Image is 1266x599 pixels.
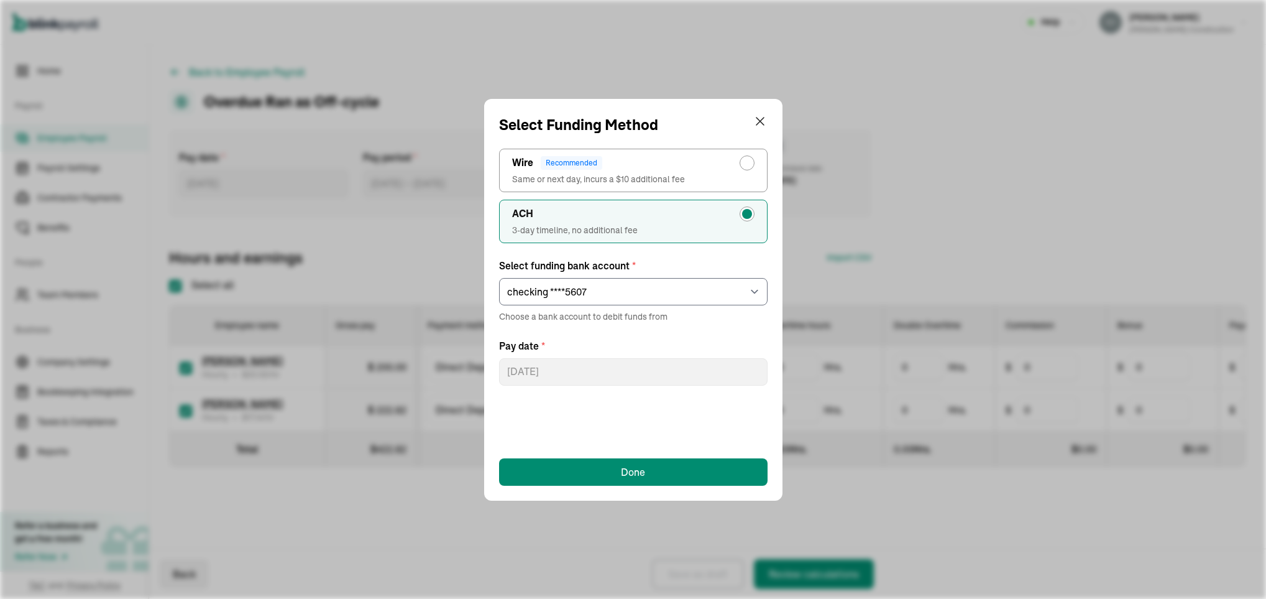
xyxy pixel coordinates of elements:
[499,310,768,323] p: Choose a bank account to debit funds from
[499,114,658,136] span: Select Funding Method
[621,465,645,480] div: Done
[512,224,755,236] span: 3-day timeline, no additional fee
[512,156,602,170] h2: Wire
[499,258,768,273] label: Select funding bank account
[499,458,768,486] button: Done
[541,156,602,170] div: Recommended
[499,136,768,243] div: radio-group
[512,207,533,221] span: ACH
[499,338,768,353] label: Pay date
[499,358,768,386] input: mm/dd/yyyy
[512,173,755,185] span: Same or next day, incurs a $10 additional fee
